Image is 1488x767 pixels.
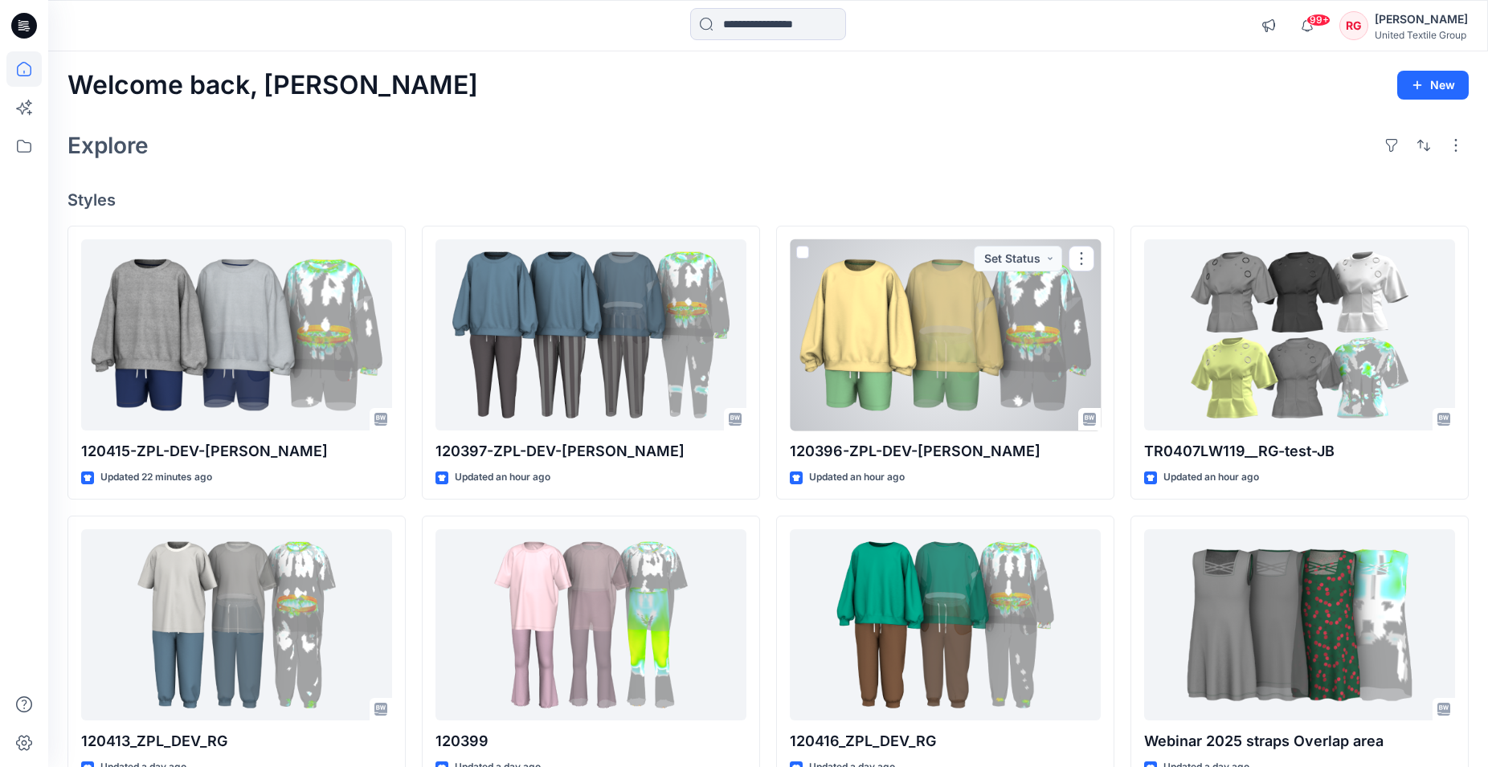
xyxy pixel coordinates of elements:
[455,469,550,486] p: Updated an hour ago
[81,529,392,721] a: 120413_ZPL_DEV_RG
[67,71,478,100] h2: Welcome back, [PERSON_NAME]
[435,730,746,753] p: 120399
[1339,11,1368,40] div: RG
[809,469,905,486] p: Updated an hour ago
[81,730,392,753] p: 120413_ZPL_DEV_RG
[435,529,746,721] a: 120399
[1163,469,1259,486] p: Updated an hour ago
[790,730,1101,753] p: 120416_ZPL_DEV_RG
[81,239,392,431] a: 120415-ZPL-DEV-RG-JB
[81,440,392,463] p: 120415-ZPL-DEV-[PERSON_NAME]
[790,239,1101,431] a: 120396-ZPL-DEV-RG-JB
[1144,730,1455,753] p: Webinar 2025 straps Overlap area
[790,529,1101,721] a: 120416_ZPL_DEV_RG
[1375,10,1468,29] div: [PERSON_NAME]
[1144,440,1455,463] p: TR0407LW119__RG-test-JB
[1375,29,1468,41] div: United Textile Group
[1144,529,1455,721] a: Webinar 2025 straps Overlap area
[435,239,746,431] a: 120397-ZPL-DEV-RG-JB
[67,190,1469,210] h4: Styles
[790,440,1101,463] p: 120396-ZPL-DEV-[PERSON_NAME]
[100,469,212,486] p: Updated 22 minutes ago
[67,133,149,158] h2: Explore
[1397,71,1469,100] button: New
[435,440,746,463] p: 120397-ZPL-DEV-[PERSON_NAME]
[1306,14,1331,27] span: 99+
[1144,239,1455,431] a: TR0407LW119__RG-test-JB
